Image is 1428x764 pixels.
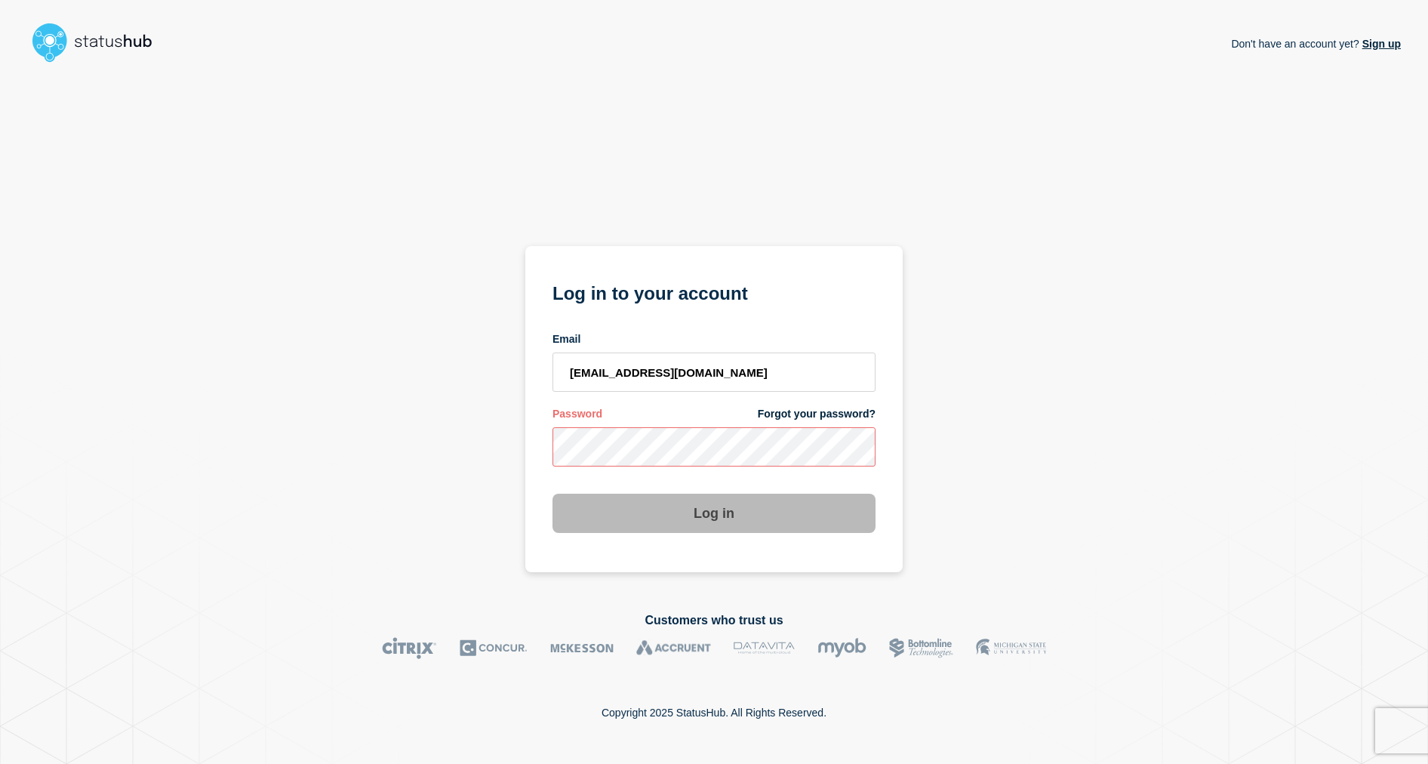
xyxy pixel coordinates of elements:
img: DataVita logo [734,637,795,659]
a: Forgot your password? [758,407,876,421]
img: myob logo [817,637,866,659]
img: Citrix logo [382,637,437,659]
p: Don't have an account yet? [1231,26,1401,62]
p: Copyright 2025 StatusHub. All Rights Reserved. [602,707,826,719]
input: password input [552,427,876,467]
span: Email [552,332,580,347]
span: Password [552,407,602,421]
input: email input [552,353,876,392]
a: Sign up [1359,38,1401,50]
img: MSU logo [976,637,1046,659]
h2: Customers who trust us [27,614,1401,627]
img: Concur logo [460,637,528,659]
button: Log in [552,494,876,533]
h1: Log in to your account [552,278,876,306]
img: Accruent logo [636,637,711,659]
img: McKesson logo [550,637,614,659]
img: Bottomline logo [889,637,953,659]
img: StatusHub logo [27,18,171,66]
